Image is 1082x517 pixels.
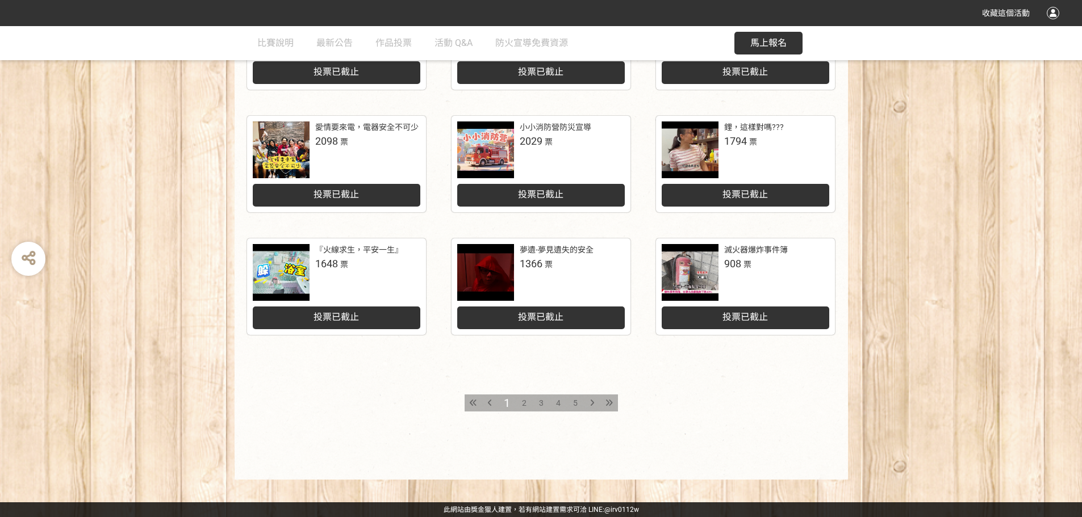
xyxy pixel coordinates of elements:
[722,312,768,322] span: 投票已截止
[504,396,510,410] span: 1
[722,66,768,77] span: 投票已截止
[495,37,568,48] span: 防火宣導免費資源
[722,189,768,200] span: 投票已截止
[573,398,578,407] span: 5
[452,238,630,335] a: 夢遺-夢見遺失的安全1366票投票已截止
[518,189,563,200] span: 投票已截止
[247,116,426,212] a: 愛情要來電，電器安全不可少2098票投票已截止
[539,398,544,407] span: 3
[444,506,639,514] span: 可洽 LINE:
[452,116,630,212] a: 小小消防營防災宣導2029票投票已截止
[982,9,1030,18] span: 收藏這個活動
[743,260,751,269] span: 票
[750,37,787,48] span: 馬上報名
[247,238,426,335] a: 『火線求生，平安一生』1648票投票已截止
[545,137,553,146] span: 票
[257,37,294,48] span: 比賽說明
[340,260,348,269] span: 票
[315,135,338,147] span: 2098
[656,116,835,212] a: 鋰，這樣對嗎???1794票投票已截止
[545,260,553,269] span: 票
[518,312,563,322] span: 投票已截止
[314,312,359,322] span: 投票已截止
[316,26,353,60] a: 最新公告
[556,398,561,407] span: 4
[520,258,542,270] span: 1366
[520,135,542,147] span: 2029
[315,244,403,256] div: 『火線求生，平安一生』
[724,258,741,270] span: 908
[518,66,563,77] span: 投票已截止
[520,244,594,256] div: 夢遺-夢見遺失的安全
[724,244,788,256] div: 滅火器爆炸事件簿
[375,26,412,60] a: 作品投票
[315,121,419,133] div: 愛情要來電，電器安全不可少
[314,189,359,200] span: 投票已截止
[656,238,835,335] a: 滅火器爆炸事件簿908票投票已截止
[257,26,294,60] a: 比賽說明
[435,37,473,48] span: 活動 Q&A
[316,37,353,48] span: 最新公告
[522,398,527,407] span: 2
[520,121,591,133] div: 小小消防營防災宣導
[444,506,573,514] a: 此網站由獎金獵人建置，若有網站建置需求
[604,506,639,514] a: @irv0112w
[340,137,348,146] span: 票
[724,135,747,147] span: 1794
[749,137,757,146] span: 票
[734,32,803,54] button: 馬上報名
[495,26,568,60] a: 防火宣導免費資源
[435,26,473,60] a: 活動 Q&A
[375,37,412,48] span: 作品投票
[724,121,784,133] div: 鋰，這樣對嗎???
[315,258,338,270] span: 1648
[314,66,359,77] span: 投票已截止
